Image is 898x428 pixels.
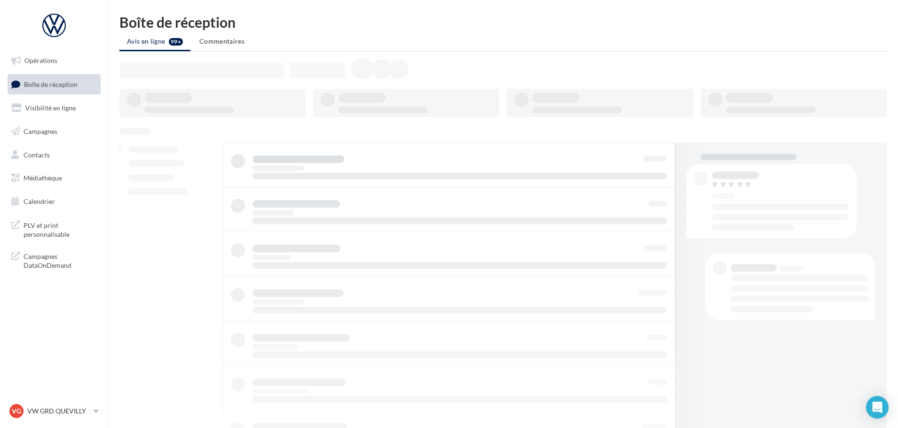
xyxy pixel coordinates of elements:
[8,402,101,420] a: VG VW GRD QUEVILLY
[6,246,102,274] a: Campagnes DataOnDemand
[199,37,244,45] span: Commentaires
[6,51,102,70] a: Opérations
[6,74,102,94] a: Boîte de réception
[24,174,62,182] span: Médiathèque
[24,250,97,270] span: Campagnes DataOnDemand
[27,406,90,416] p: VW GRD QUEVILLY
[6,98,102,118] a: Visibilité en ligne
[6,122,102,141] a: Campagnes
[25,104,76,112] span: Visibilité en ligne
[24,56,57,64] span: Opérations
[6,145,102,165] a: Contacts
[6,215,102,243] a: PLV et print personnalisable
[6,192,102,211] a: Calendrier
[24,197,55,205] span: Calendrier
[24,127,57,135] span: Campagnes
[24,219,97,239] span: PLV et print personnalisable
[6,168,102,188] a: Médiathèque
[12,406,21,416] span: VG
[119,15,887,29] div: Boîte de réception
[24,80,78,88] span: Boîte de réception
[24,150,50,158] span: Contacts
[866,396,889,419] div: Open Intercom Messenger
